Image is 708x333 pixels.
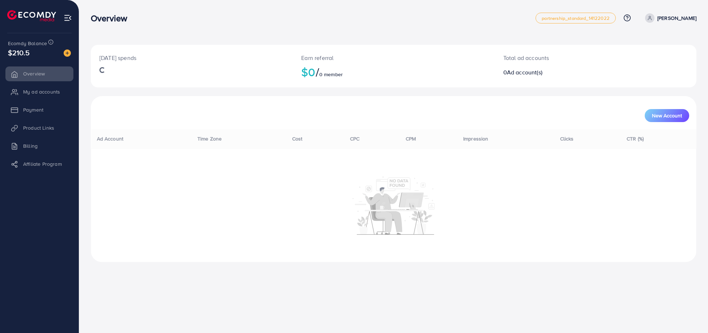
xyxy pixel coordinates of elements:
h2: $0 [301,65,486,79]
span: / [316,64,319,80]
img: menu [64,14,72,22]
h2: 0 [503,69,637,76]
span: Ecomdy Balance [8,40,47,47]
span: $210.5 [8,47,30,58]
p: [PERSON_NAME] [657,14,696,22]
span: New Account [652,113,682,118]
span: 0 member [319,71,343,78]
span: Ad account(s) [507,68,542,76]
a: [PERSON_NAME] [642,13,696,23]
p: [DATE] spends [99,53,284,62]
img: logo [7,10,56,21]
a: partnership_standard_14122022 [536,13,616,23]
p: Earn referral [301,53,486,62]
img: image [64,49,71,57]
button: New Account [645,109,689,122]
p: Total ad accounts [503,53,637,62]
span: partnership_standard_14122022 [542,16,610,21]
h3: Overview [91,13,133,23]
